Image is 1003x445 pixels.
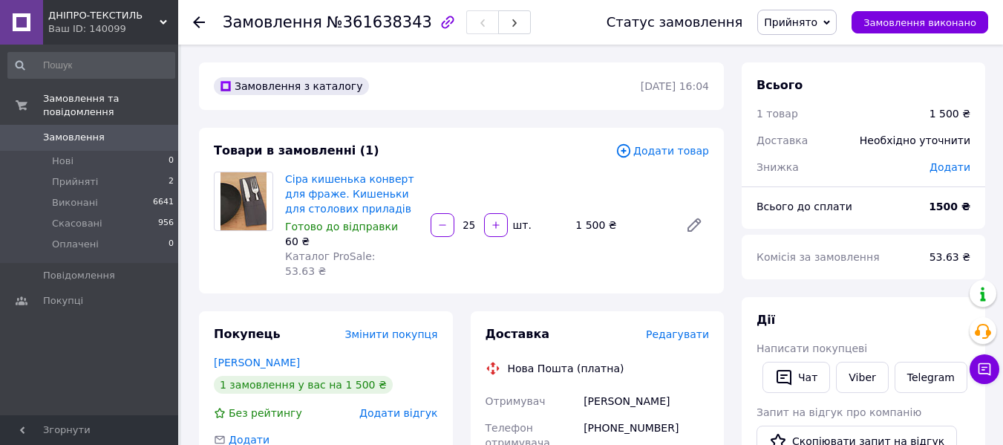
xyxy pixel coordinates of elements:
span: Каталог ProSale: 53.63 ₴ [285,250,375,277]
span: Замовлення [43,131,105,144]
time: [DATE] 16:04 [641,80,709,92]
span: Редагувати [646,328,709,340]
a: Редагувати [679,210,709,240]
div: Замовлення з каталогу [214,77,369,95]
span: Виконані [52,196,98,209]
div: 60 ₴ [285,234,419,249]
span: №361638343 [327,13,432,31]
a: Viber [836,362,888,393]
div: Статус замовлення [607,15,743,30]
a: Сіра кишенька конверт для фраже. Кишеньки для столових приладів [285,173,414,215]
span: Додати [930,161,970,173]
span: Знижка [757,161,799,173]
span: Готово до відправки [285,221,398,233]
span: Додати відгук [359,407,437,419]
div: [PERSON_NAME] [581,388,712,415]
span: Скасовані [52,217,102,230]
div: 1 500 ₴ [930,106,970,121]
span: Додати товар [615,143,709,159]
span: Прийняті [52,175,98,189]
span: 0 [169,238,174,251]
b: 1500 ₴ [929,201,970,212]
span: 6641 [153,196,174,209]
div: Нова Пошта (платна) [504,361,628,376]
span: Всього [757,78,803,92]
span: 0 [169,155,174,168]
span: Покупці [43,294,83,308]
img: Сіра кишенька конверт для фраже. Кишеньки для столових приладів [220,172,266,230]
span: ДНІПРО-ТЕКСТИЛЬ [48,9,160,22]
div: Повернутися назад [193,15,205,30]
input: Пошук [7,52,175,79]
span: Доставка [486,327,550,341]
span: Доставка [757,134,808,146]
div: 1 замовлення у вас на 1 500 ₴ [214,376,393,394]
span: Замовлення виконано [863,17,976,28]
span: Комісія за замовлення [757,251,880,263]
span: Повідомлення [43,269,115,282]
span: Покупець [214,327,281,341]
span: Товари в замовленні (1) [214,143,379,157]
span: Дії [757,313,775,327]
span: Нові [52,155,73,168]
span: Оплачені [52,238,99,251]
span: 2 [169,175,174,189]
div: шт. [509,218,533,233]
button: Замовлення виконано [852,11,988,33]
span: 956 [158,217,174,230]
div: Необхідно уточнити [851,124,979,157]
span: Отримувач [486,395,546,407]
span: 53.63 ₴ [930,251,970,263]
span: Без рейтингу [229,407,302,419]
span: Написати покупцеві [757,342,867,354]
button: Чат з покупцем [970,354,999,384]
div: Ваш ID: 140099 [48,22,178,36]
span: Прийнято [764,16,817,28]
span: Всього до сплати [757,201,852,212]
span: Запит на відгук про компанію [757,406,921,418]
a: Telegram [895,362,967,393]
span: Змінити покупця [345,328,438,340]
span: Замовлення та повідомлення [43,92,178,119]
button: Чат [762,362,830,393]
div: 1 500 ₴ [569,215,673,236]
span: Замовлення [223,13,322,31]
a: [PERSON_NAME] [214,357,300,368]
span: 1 товар [757,108,798,120]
